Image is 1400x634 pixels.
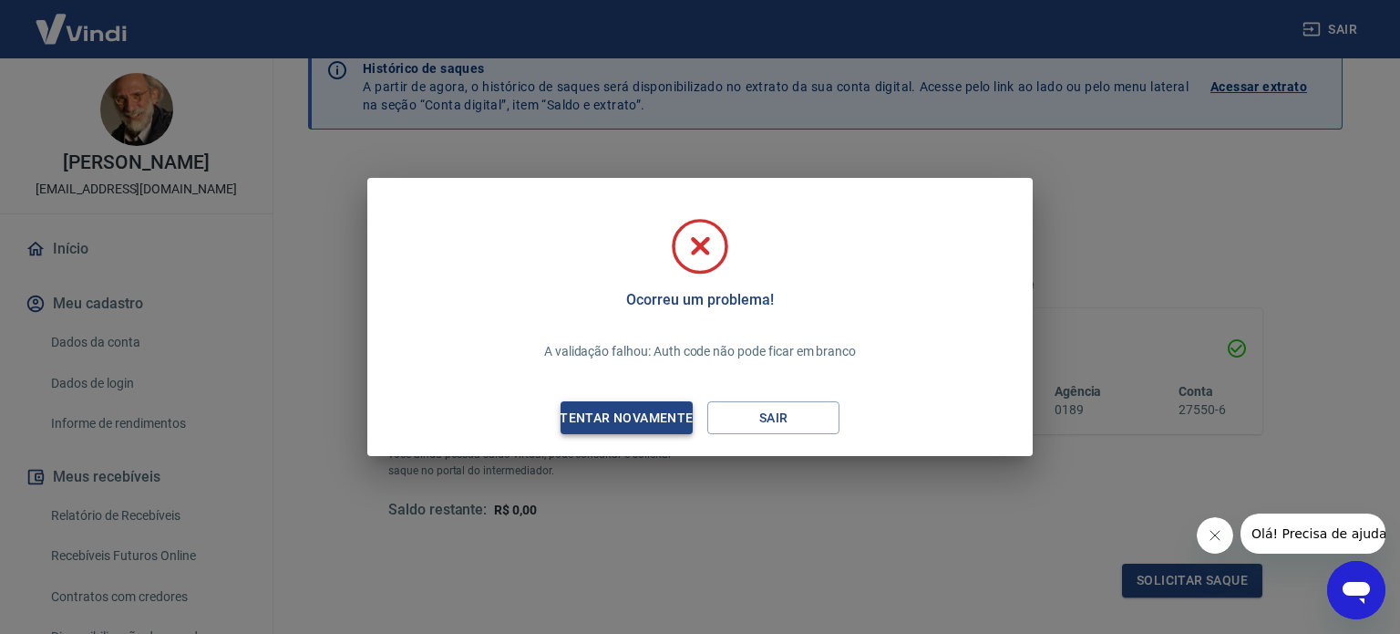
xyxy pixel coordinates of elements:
button: Tentar novamente [561,401,693,435]
iframe: Fechar mensagem [1197,517,1233,554]
iframe: Botão para abrir a janela de mensagens [1327,561,1385,619]
span: Olá! Precisa de ajuda? [11,13,153,27]
iframe: Mensagem da empresa [1240,514,1385,554]
p: A validação falhou: Auth code não pode ficar em branco [544,342,856,361]
div: Tentar novamente [538,407,715,430]
h5: Ocorreu um problema! [626,291,773,309]
button: Sair [707,401,839,435]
